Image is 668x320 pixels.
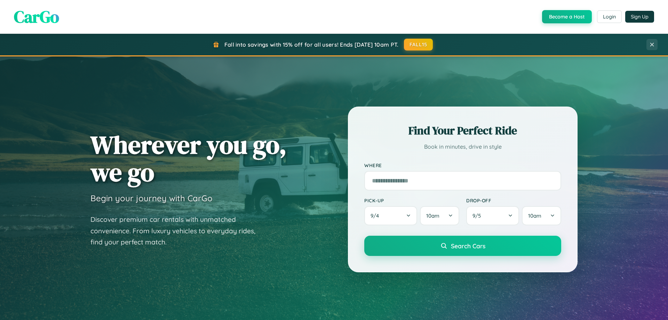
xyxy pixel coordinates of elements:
[404,39,433,50] button: FALL15
[466,206,519,225] button: 9/5
[420,206,459,225] button: 10am
[625,11,654,23] button: Sign Up
[364,236,561,256] button: Search Cars
[371,212,382,219] span: 9 / 4
[364,123,561,138] h2: Find Your Perfect Ride
[90,131,287,186] h1: Wherever you go, we go
[90,193,213,203] h3: Begin your journey with CarGo
[451,242,485,250] span: Search Cars
[597,10,622,23] button: Login
[472,212,484,219] span: 9 / 5
[426,212,439,219] span: 10am
[14,5,59,28] span: CarGo
[224,41,399,48] span: Fall into savings with 15% off for all users! Ends [DATE] 10am PT.
[364,142,561,152] p: Book in minutes, drive in style
[90,214,264,248] p: Discover premium car rentals with unmatched convenience. From luxury vehicles to everyday rides, ...
[364,206,417,225] button: 9/4
[542,10,592,23] button: Become a Host
[528,212,541,219] span: 10am
[364,197,459,203] label: Pick-up
[522,206,561,225] button: 10am
[364,162,561,168] label: Where
[466,197,561,203] label: Drop-off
